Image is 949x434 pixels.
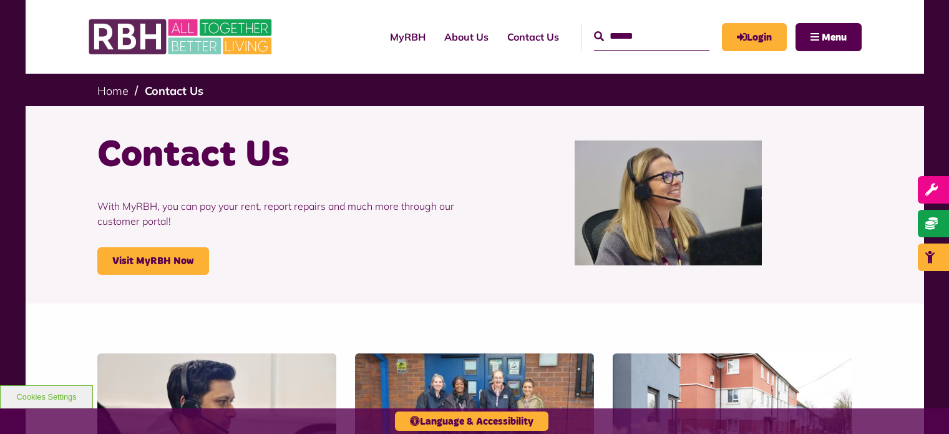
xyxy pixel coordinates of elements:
[796,23,862,51] button: Navigation
[97,84,129,98] a: Home
[435,20,498,54] a: About Us
[722,23,787,51] a: MyRBH
[381,20,435,54] a: MyRBH
[498,20,568,54] a: Contact Us
[575,141,762,265] img: Contact Centre February 2024 (1)
[893,378,949,434] iframe: Netcall Web Assistant for live chat
[97,247,209,275] a: Visit MyRBH Now
[145,84,203,98] a: Contact Us
[88,12,275,61] img: RBH
[822,32,847,42] span: Menu
[97,180,465,247] p: With MyRBH, you can pay your rent, report repairs and much more through our customer portal!
[97,131,465,180] h1: Contact Us
[395,412,548,431] button: Language & Accessibility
